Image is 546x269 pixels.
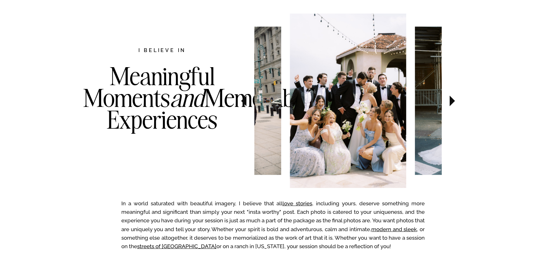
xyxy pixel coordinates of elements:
[105,47,219,55] h2: I believe in
[282,200,312,207] a: love stories
[137,243,216,249] a: streets of [GEOGRAPHIC_DATA]
[290,14,406,188] img: Wedding party cheering for the bride and groom
[371,226,417,232] a: modern and sleek
[83,65,241,156] h3: Meaningful Moments Memorable Experiences
[415,26,514,175] img: Bride in New York City with her dress train trailing behind her
[121,199,425,254] p: In a world saturated with beautiful imagery, I believe that all , including yours, deserve someth...
[170,82,204,113] i: and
